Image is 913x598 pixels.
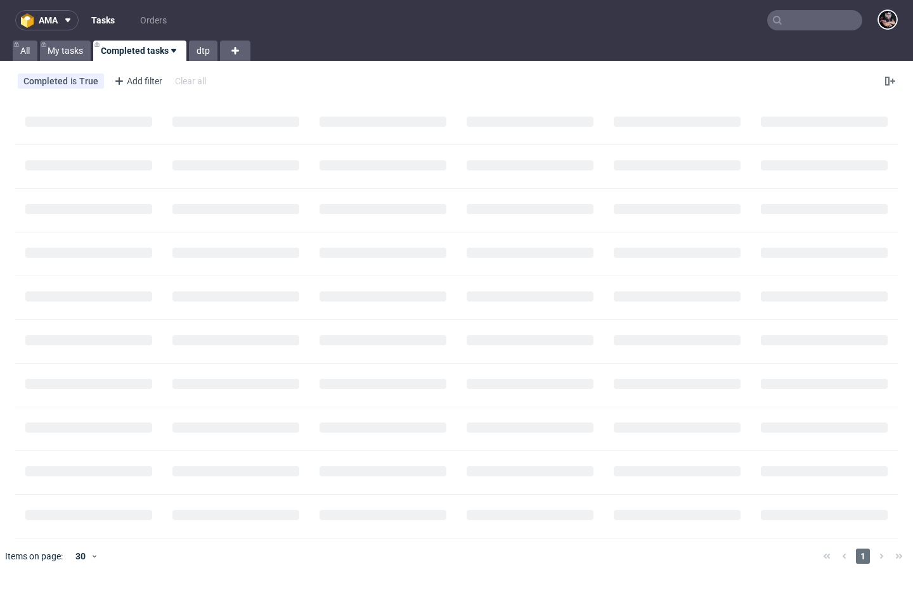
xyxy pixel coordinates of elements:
[15,10,79,30] button: ama
[93,41,186,61] a: Completed tasks
[879,11,897,29] img: Sylwia Święćkowska
[13,41,37,61] a: All
[21,13,39,28] img: logo
[189,41,217,61] a: dtp
[109,71,165,91] div: Add filter
[172,72,209,90] div: Clear all
[40,41,91,61] a: My tasks
[5,550,63,563] span: Items on page:
[84,10,122,30] a: Tasks
[856,549,870,564] span: 1
[70,76,79,86] span: is
[39,16,58,25] span: ama
[79,76,98,86] div: True
[133,10,174,30] a: Orders
[23,76,70,86] span: Completed
[68,547,91,565] div: 30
